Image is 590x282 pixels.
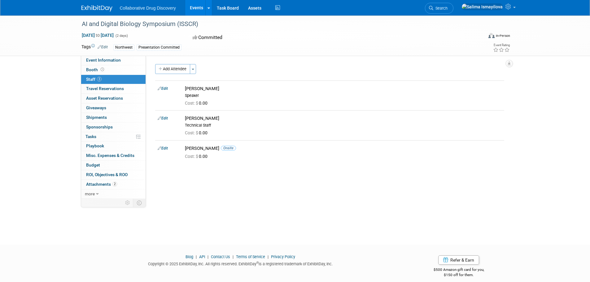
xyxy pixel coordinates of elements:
span: Shipments [86,115,107,120]
span: Onsite [221,146,236,150]
div: [PERSON_NAME] [185,86,502,92]
a: Sponsorships [81,123,146,132]
div: Presentation Committed [137,44,181,51]
span: Playbook [86,143,104,148]
a: Contact Us [211,254,230,259]
a: Asset Reservations [81,94,146,103]
div: AI and Digital Biology Symposium (ISSCR) [80,19,474,30]
span: Giveaways [86,105,106,110]
span: 3 [97,77,102,81]
a: Blog [186,254,193,259]
span: Search [433,6,448,11]
a: ROI, Objectives & ROO [81,170,146,180]
span: Booth [86,67,105,72]
a: Edit [158,146,168,150]
span: Budget [86,163,100,167]
div: Technical Staff [185,123,502,128]
div: Northwest [113,44,134,51]
a: Privacy Policy [271,254,295,259]
span: Travel Reservations [86,86,124,91]
span: 0.00 [185,130,210,135]
span: Staff [86,77,102,82]
a: Shipments [81,113,146,122]
span: Cost: $ [185,154,199,159]
a: Budget [81,161,146,170]
span: more [85,191,95,196]
a: Terms of Service [236,254,265,259]
td: Tags [81,44,108,51]
div: [PERSON_NAME] [185,145,502,151]
sup: ® [256,261,259,264]
a: Edit [158,86,168,91]
a: Travel Reservations [81,84,146,93]
span: Cost: $ [185,101,199,106]
span: Event Information [86,58,121,63]
div: $500 Amazon gift card for you, [409,263,509,277]
span: Cost: $ [185,130,199,135]
a: Giveaways [81,103,146,113]
div: $150 off for them. [409,272,509,278]
div: Speaker [185,93,502,98]
span: Attachments [86,182,117,187]
span: Misc. Expenses & Credits [86,153,134,158]
a: more [81,189,146,199]
div: [PERSON_NAME] [185,115,502,121]
div: In-Person [496,33,510,38]
span: 2 [112,182,117,186]
span: Collaborative Drug Discovery [120,6,176,11]
span: 0.00 [185,154,210,159]
span: | [194,254,198,259]
span: [DATE] [DATE] [81,33,114,38]
a: Misc. Expenses & Credits [81,151,146,160]
td: Personalize Event Tab Strip [122,199,133,207]
button: Add Attendee [155,64,190,74]
span: ROI, Objectives & ROO [86,172,128,177]
div: Event Rating [493,44,510,47]
span: Tasks [85,134,96,139]
a: Edit [158,116,168,120]
a: API [199,254,205,259]
a: Attachments2 [81,180,146,189]
span: | [206,254,210,259]
a: Staff3 [81,75,146,84]
a: Search [425,3,453,14]
img: ExhibitDay [81,5,112,11]
span: (2 days) [115,34,128,38]
a: Refer & Earn [438,255,479,265]
img: Format-Inperson.png [488,33,495,38]
a: Edit [98,45,108,49]
span: Sponsorships [86,124,113,129]
div: Event Format [447,32,510,41]
span: Booth not reserved yet [99,67,105,72]
span: | [231,254,235,259]
a: Tasks [81,132,146,141]
div: Copyright © 2025 ExhibitDay, Inc. All rights reserved. ExhibitDay is a registered trademark of Ex... [81,260,400,267]
span: 0.00 [185,101,210,106]
a: Booth [81,65,146,75]
img: Salima Ismayilova [461,3,503,10]
a: Event Information [81,56,146,65]
span: Asset Reservations [86,96,123,101]
span: | [266,254,270,259]
a: Playbook [81,141,146,151]
span: to [95,33,101,38]
td: Toggle Event Tabs [133,199,146,207]
div: Committed [191,32,328,43]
